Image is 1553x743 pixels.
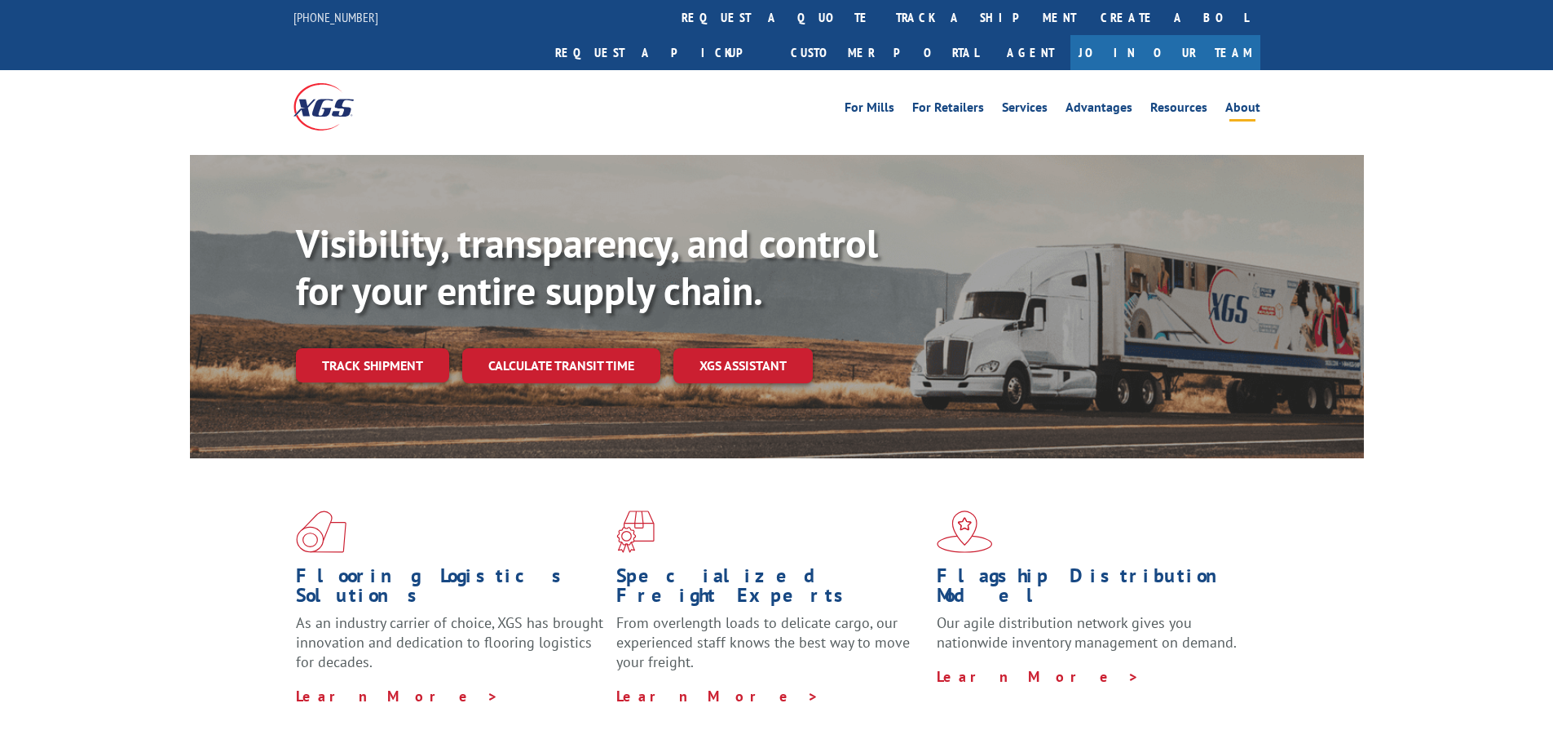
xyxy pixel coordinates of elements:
p: From overlength loads to delicate cargo, our experienced staff knows the best way to move your fr... [616,613,924,686]
a: Calculate transit time [462,348,660,383]
span: As an industry carrier of choice, XGS has brought innovation and dedication to flooring logistics... [296,613,603,671]
a: Resources [1150,101,1207,119]
a: Customer Portal [779,35,990,70]
img: xgs-icon-flagship-distribution-model-red [937,511,993,553]
b: Visibility, transparency, and control for your entire supply chain. [296,218,878,316]
a: For Mills [845,101,894,119]
a: Learn More > [296,687,499,705]
a: Services [1002,101,1048,119]
a: About [1225,101,1260,119]
h1: Flagship Distribution Model [937,566,1245,613]
a: Advantages [1065,101,1132,119]
a: For Retailers [912,101,984,119]
a: Learn More > [937,667,1140,686]
a: Learn More > [616,687,819,705]
a: Track shipment [296,348,449,383]
h1: Flooring Logistics Solutions [296,566,604,613]
span: Our agile distribution network gives you nationwide inventory management on demand. [937,613,1237,652]
h1: Specialized Freight Experts [616,566,924,613]
img: xgs-icon-total-supply-chain-intelligence-red [296,511,346,553]
a: [PHONE_NUMBER] [293,9,378,25]
img: xgs-icon-focused-on-flooring-red [616,511,655,553]
a: Request a pickup [543,35,779,70]
a: Agent [990,35,1070,70]
a: Join Our Team [1070,35,1260,70]
a: XGS ASSISTANT [673,348,813,383]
